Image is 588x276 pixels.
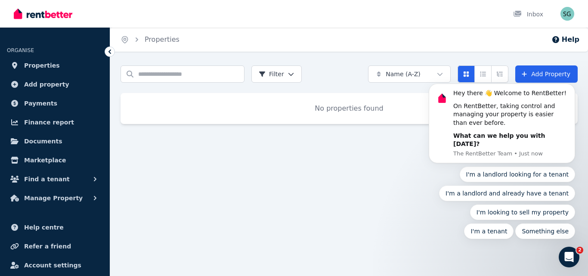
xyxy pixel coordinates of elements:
[559,247,579,267] iframe: Intercom live chat
[7,238,103,255] a: Refer a friend
[24,136,62,146] span: Documents
[259,70,284,78] span: Filter
[14,7,72,20] img: RentBetter
[110,28,190,52] nav: Breadcrumb
[7,152,103,169] a: Marketplace
[368,65,451,83] button: Name (A-Z)
[7,257,103,274] a: Account settings
[24,260,81,270] span: Account settings
[7,133,103,150] a: Documents
[7,57,103,74] a: Properties
[416,7,588,253] iframe: Intercom notifications message
[386,70,421,78] span: Name (A-Z)
[7,95,103,112] a: Payments
[131,103,567,114] p: No properties found
[7,171,103,188] button: Find a tenant
[145,35,179,43] a: Properties
[576,247,583,254] span: 2
[7,47,34,53] span: ORGANISE
[24,79,69,90] span: Add property
[24,222,64,233] span: Help centre
[24,117,74,127] span: Finance report
[251,65,302,83] button: Filter
[24,241,71,251] span: Refer a friend
[7,219,103,236] a: Help centre
[24,98,57,109] span: Payments
[24,193,83,203] span: Manage Property
[7,114,103,131] a: Finance report
[24,174,70,184] span: Find a tenant
[24,155,66,165] span: Marketplace
[7,189,103,207] button: Manage Property
[7,76,103,93] a: Add property
[24,60,60,71] span: Properties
